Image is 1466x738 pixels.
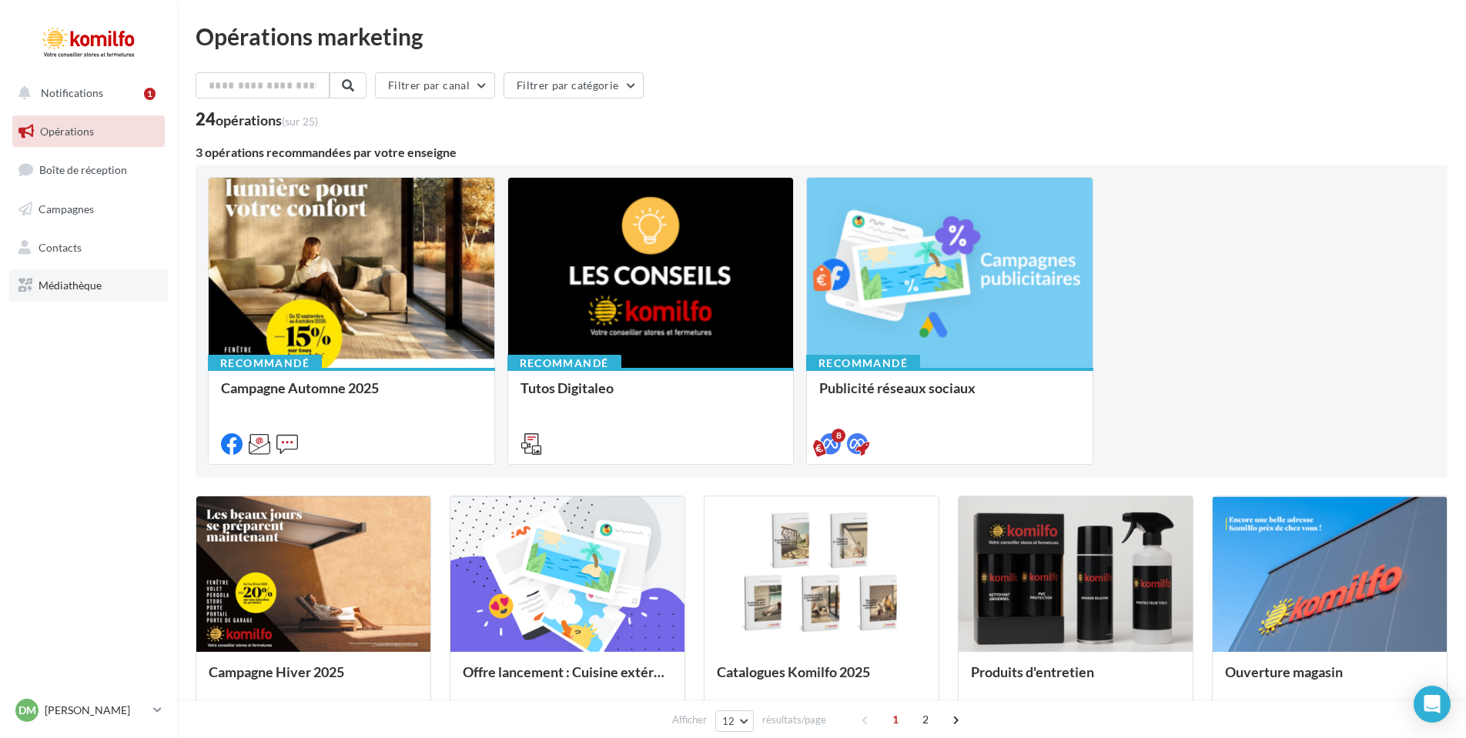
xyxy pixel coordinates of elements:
[38,202,94,215] span: Campagnes
[221,380,482,411] div: Campagne Automne 2025
[209,664,418,695] div: Campagne Hiver 2025
[504,72,644,99] button: Filtrer par catégorie
[144,88,156,100] div: 1
[913,707,938,732] span: 2
[12,696,165,725] a: DM [PERSON_NAME]
[806,355,920,372] div: Recommandé
[715,710,755,732] button: 12
[375,72,495,99] button: Filtrer par canal
[9,269,168,302] a: Médiathèque
[196,25,1448,48] div: Opérations marketing
[18,703,36,718] span: DM
[507,355,621,372] div: Recommandé
[9,232,168,264] a: Contacts
[9,77,162,109] button: Notifications 1
[41,86,103,99] span: Notifications
[196,111,318,128] div: 24
[1225,664,1434,695] div: Ouverture magasin
[38,240,82,253] span: Contacts
[38,279,102,292] span: Médiathèque
[463,664,672,695] div: Offre lancement : Cuisine extérieur
[208,355,322,372] div: Recommandé
[883,707,908,732] span: 1
[40,125,94,138] span: Opérations
[45,703,147,718] p: [PERSON_NAME]
[722,715,735,727] span: 12
[672,713,707,727] span: Afficher
[9,115,168,148] a: Opérations
[717,664,926,695] div: Catalogues Komilfo 2025
[9,193,168,225] a: Campagnes
[819,380,1080,411] div: Publicité réseaux sociaux
[832,429,845,442] div: 8
[39,163,127,176] span: Boîte de réception
[196,146,1448,159] div: 3 opérations recommandées par votre enseigne
[9,153,168,186] a: Boîte de réception
[282,115,318,128] span: (sur 25)
[216,113,318,127] div: opérations
[762,713,826,727] span: résultats/page
[971,664,1180,695] div: Produits d'entretien
[520,380,782,411] div: Tutos Digitaleo
[1414,686,1451,723] div: Open Intercom Messenger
